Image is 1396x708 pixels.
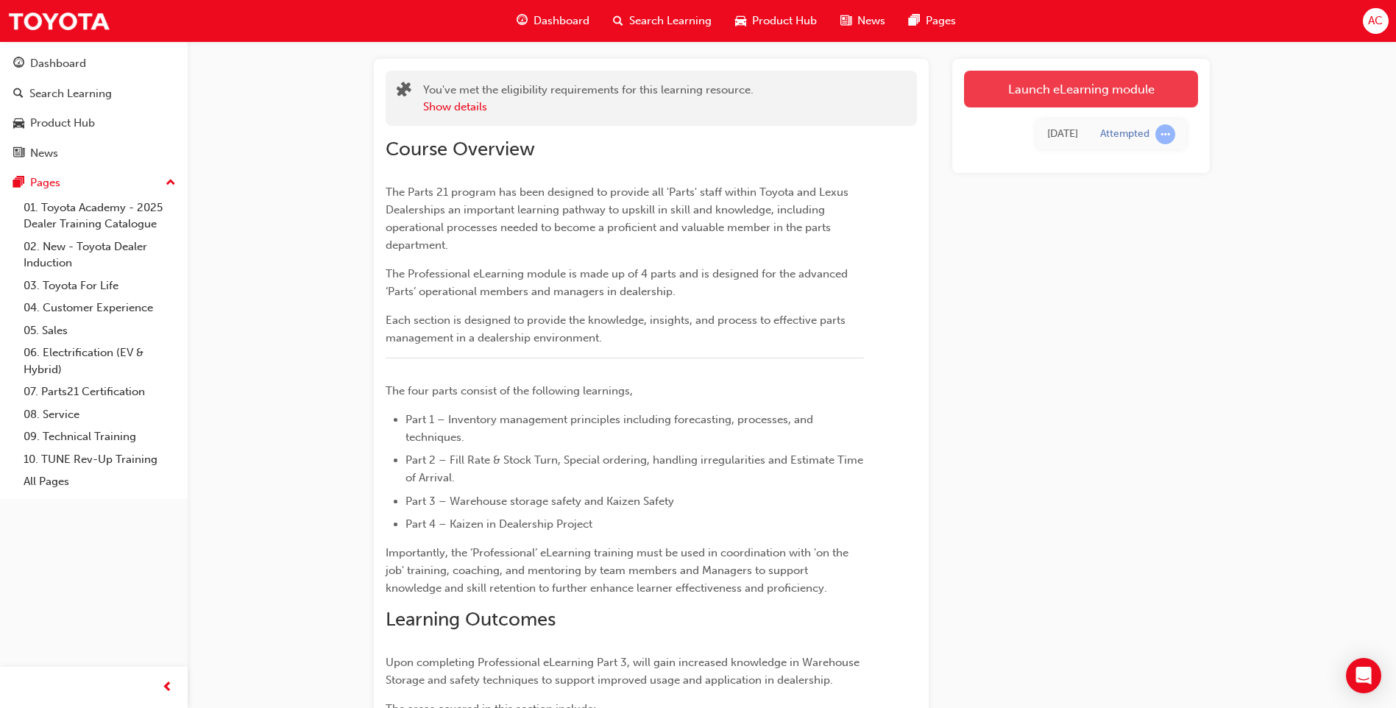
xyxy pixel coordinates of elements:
span: The Parts 21 program has been designed to provide all 'Parts' staff within Toyota and Lexus Deale... [386,185,851,252]
a: Launch eLearning module [964,71,1198,107]
a: news-iconNews [829,6,897,36]
div: Dashboard [30,55,86,72]
a: Product Hub [6,110,182,137]
a: 05. Sales [18,319,182,342]
span: puzzle-icon [397,83,411,100]
span: news-icon [840,12,851,30]
span: Search Learning [629,13,712,29]
span: up-icon [166,174,176,193]
span: pages-icon [909,12,920,30]
a: guage-iconDashboard [505,6,601,36]
a: 04. Customer Experience [18,297,182,319]
div: Thu Aug 14 2025 16:43:49 GMT+1000 (Australian Eastern Standard Time) [1047,126,1078,143]
div: Attempted [1100,127,1149,141]
a: car-iconProduct Hub [723,6,829,36]
a: 03. Toyota For Life [18,275,182,297]
span: Course Overview [386,138,535,160]
a: 07. Parts21 Certification [18,380,182,403]
span: News [857,13,885,29]
button: AC [1363,8,1389,34]
span: guage-icon [13,57,24,71]
a: 08. Service [18,403,182,426]
a: 10. TUNE Rev-Up Training [18,448,182,471]
button: DashboardSearch LearningProduct HubNews [6,47,182,169]
button: Show details [423,99,487,116]
button: Pages [6,169,182,197]
span: search-icon [13,88,24,101]
span: pages-icon [13,177,24,190]
a: All Pages [18,470,182,493]
span: car-icon [13,117,24,130]
span: The four parts consist of the following learnings, [386,384,633,397]
span: Dashboard [534,13,589,29]
span: Part 2 – Fill Rate & Stock Turn, Special ordering, handling irregularities and Estimate Time of A... [405,453,866,484]
span: Learning Outcomes [386,608,556,631]
span: Each section is designed to provide the knowledge, insights, and process to effective parts manag... [386,314,848,344]
a: 06. Electrification (EV & Hybrid) [18,341,182,380]
span: Part 3 – Warehouse storage safety and Kaizen Safety [405,495,674,508]
span: The Professional eLearning module is made up of 4 parts and is designed for the advanced ‘Parts’ ... [386,267,851,298]
a: search-iconSearch Learning [601,6,723,36]
span: learningRecordVerb_ATTEMPT-icon [1155,124,1175,144]
div: Pages [30,174,60,191]
span: Part 1 – Inventory management principles including forecasting, processes, and techniques. [405,413,816,444]
span: guage-icon [517,12,528,30]
div: Open Intercom Messenger [1346,658,1381,693]
span: Importantly, the ‘Professional’ eLearning training must be used in coordination with 'on the job'... [386,546,851,595]
div: Search Learning [29,85,112,102]
a: News [6,140,182,167]
span: news-icon [13,147,24,160]
span: Product Hub [752,13,817,29]
span: Pages [926,13,956,29]
span: search-icon [613,12,623,30]
span: prev-icon [162,679,173,697]
span: AC [1368,13,1383,29]
span: car-icon [735,12,746,30]
span: Upon completing Professional eLearning Part 3, will gain increased knowledge in Warehouse Storage... [386,656,862,687]
img: Trak [7,4,110,38]
span: Part 4 – Kaizen in Dealership Project [405,517,592,531]
a: Dashboard [6,50,182,77]
a: pages-iconPages [897,6,968,36]
a: 01. Toyota Academy - 2025 Dealer Training Catalogue [18,197,182,236]
a: Search Learning [6,80,182,107]
div: Product Hub [30,115,95,132]
a: 02. New - Toyota Dealer Induction [18,236,182,275]
div: You've met the eligibility requirements for this learning resource. [423,82,754,115]
div: News [30,145,58,162]
a: 09. Technical Training [18,425,182,448]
